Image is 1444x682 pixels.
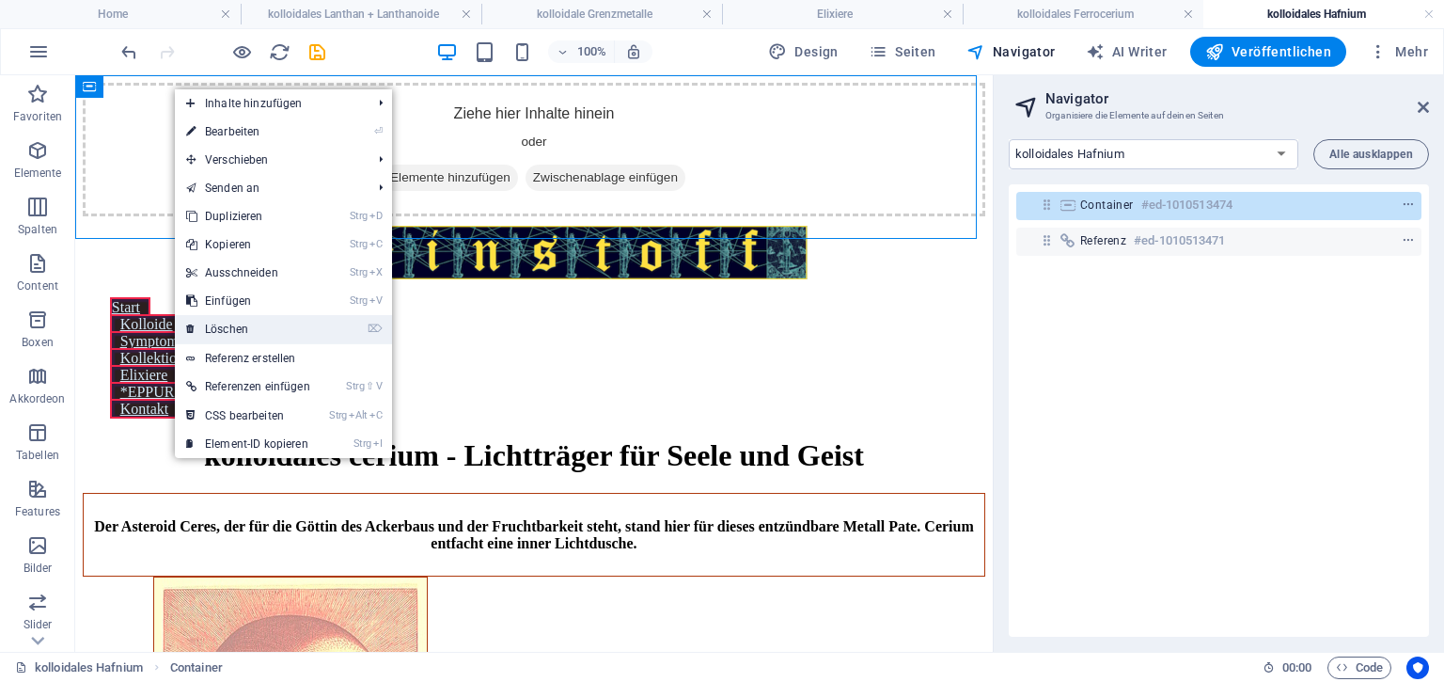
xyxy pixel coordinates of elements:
[14,166,62,181] p: Elemente
[1399,230,1418,252] button: context-menu
[1313,139,1429,169] button: Alle ausklappen
[1045,107,1391,124] h3: Organisiere die Elemente auf deinen Seiten
[761,37,846,67] div: Design (Strg+Alt+Y)
[576,40,606,63] h6: 100%
[1263,657,1312,679] h6: Session-Zeit
[175,373,322,401] a: Strg⇧VReferenzen einfügen
[22,335,54,350] p: Boxen
[175,402,322,430] a: StrgAltCCSS bearbeiten
[1282,657,1311,679] span: 00 00
[241,4,481,24] h4: kolloidales Lanthan + Lanthanoide
[170,657,223,679] nav: breadcrumb
[368,323,383,335] i: ⌦
[118,41,140,63] i: Rückgängig: Einfügen (Strg+Z)
[350,238,368,250] i: Strg
[366,380,374,392] i: ⇧
[268,40,290,63] button: reload
[1327,657,1391,679] button: Code
[768,42,839,61] span: Design
[346,380,364,392] i: Strg
[170,657,223,679] span: Klick zum Auswählen. Doppelklick zum Bearbeiten
[1361,37,1436,67] button: Mehr
[548,40,615,63] button: 100%
[9,391,65,406] p: Akkordeon
[1205,42,1331,61] span: Veröffentlichen
[269,41,290,63] i: Seite neu laden
[1078,37,1175,67] button: AI Writer
[8,8,910,141] div: Ziehe hier Inhalte hinein
[15,657,143,679] a: Klick, um Auswahl aufzuheben. Doppelklick öffnet Seitenverwaltung
[306,40,328,63] button: save
[374,125,383,137] i: ⏎
[1336,657,1383,679] span: Code
[625,43,642,60] i: Bei Größenänderung Zoomstufe automatisch an das gewählte Gerät anpassen.
[175,89,364,118] span: Inhalte hinzufügen
[761,37,846,67] button: Design
[329,409,347,421] i: Strg
[15,504,60,519] p: Features
[1086,42,1168,61] span: AI Writer
[175,202,322,230] a: StrgDDuplizieren
[861,37,944,67] button: Seiten
[481,4,722,24] h4: kolloidale Grenzmetalle
[450,89,610,116] span: Zwischenablage einfügen
[175,146,364,174] span: Verschieben
[1134,230,1225,252] h6: #ed-1010513471
[307,89,443,116] span: Elemente hinzufügen
[369,409,383,421] i: C
[175,118,322,146] a: ⏎Bearbeiten
[1406,657,1429,679] button: Usercentrics
[369,238,383,250] i: C
[175,230,322,259] a: StrgCKopieren
[369,294,383,307] i: V
[18,222,57,237] p: Spalten
[118,40,140,63] button: undo
[175,430,322,458] a: StrgIElement-ID kopieren
[963,4,1203,24] h4: kolloidales Ferrocerium
[24,561,53,576] p: Bilder
[175,344,392,373] a: Referenz erstellen
[1190,37,1346,67] button: Veröffentlichen
[16,448,59,463] p: Tabellen
[722,4,963,24] h4: Elixiere
[1080,233,1126,248] span: Referenz
[17,278,58,293] p: Content
[1141,194,1232,216] h6: #ed-1010513474
[1369,42,1428,61] span: Mehr
[306,41,328,63] i: Save (Ctrl+S)
[369,266,383,278] i: X
[1295,660,1298,674] span: :
[1203,4,1444,24] h4: kolloidales Hafnium
[350,210,368,222] i: Strg
[376,380,382,392] i: V
[1045,90,1429,107] h2: Navigator
[175,287,322,315] a: StrgVEinfügen
[350,266,368,278] i: Strg
[230,40,253,63] button: Klicke hier, um den Vorschau-Modus zu verlassen
[1399,194,1418,216] button: context-menu
[369,210,383,222] i: D
[966,42,1056,61] span: Navigator
[1080,198,1134,213] span: Container
[175,259,322,287] a: StrgXAusschneiden
[349,409,368,421] i: Alt
[373,437,383,450] i: I
[24,617,53,632] p: Slider
[175,315,322,343] a: ⌦Löschen
[175,174,364,202] a: Senden an
[13,109,62,124] p: Favoriten
[869,42,936,61] span: Seiten
[350,294,368,307] i: Strg
[1329,149,1413,160] span: Alle ausklappen
[959,37,1063,67] button: Navigator
[353,437,371,450] i: Strg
